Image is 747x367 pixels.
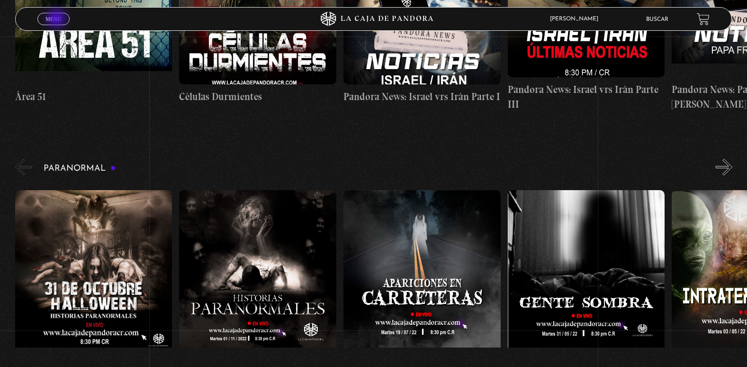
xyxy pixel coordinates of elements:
h3: Paranormal [44,164,116,173]
h4: Pandora News: Israel vrs Irán Parte III [508,82,665,112]
a: View your shopping cart [697,13,710,26]
span: Menu [45,16,61,22]
h4: Pandora News: Israel vrs Irán Parte I [343,89,501,104]
h4: Área 51 [15,89,172,104]
h4: Células Durmientes [179,89,336,104]
a: Buscar [646,17,668,22]
span: Cerrar [43,24,65,31]
span: [PERSON_NAME] [545,16,608,22]
button: Previous [15,159,32,175]
button: Next [716,159,732,175]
